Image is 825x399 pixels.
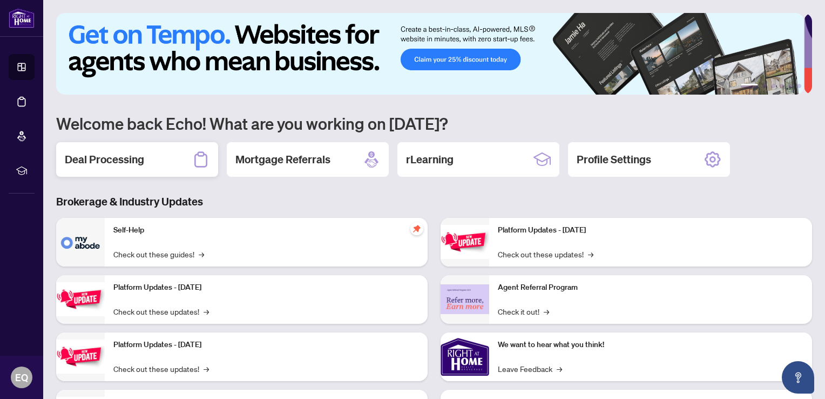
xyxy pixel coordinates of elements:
span: → [557,363,562,375]
p: Self-Help [113,224,419,236]
button: 1 [741,84,758,88]
a: Check out these guides!→ [113,248,204,260]
span: pushpin [410,222,423,235]
img: We want to hear what you think! [441,332,489,381]
a: Check it out!→ [498,305,549,317]
img: Self-Help [56,218,105,267]
p: Platform Updates - [DATE] [113,282,419,294]
a: Leave Feedback→ [498,363,562,375]
p: Platform Updates - [DATE] [113,339,419,351]
p: Agent Referral Program [498,282,803,294]
img: Slide 0 [56,13,804,95]
img: Platform Updates - June 23, 2025 [441,225,489,259]
h1: Welcome back Echo! What are you working on [DATE]? [56,113,812,134]
button: 3 [771,84,775,88]
img: Platform Updates - September 16, 2025 [56,282,105,316]
a: Check out these updates!→ [498,248,593,260]
button: 2 [762,84,767,88]
button: 5 [788,84,793,88]
button: 4 [780,84,784,88]
h2: rLearning [406,152,454,167]
h3: Brokerage & Industry Updates [56,194,812,209]
span: → [199,248,204,260]
a: Check out these updates!→ [113,305,209,317]
a: Check out these updates!→ [113,363,209,375]
button: 6 [797,84,801,88]
h2: Deal Processing [65,152,144,167]
p: Platform Updates - [DATE] [498,224,803,236]
h2: Mortgage Referrals [235,152,330,167]
button: Open asap [782,361,814,394]
span: → [544,305,549,317]
img: logo [9,8,35,28]
span: EQ [15,370,28,385]
p: We want to hear what you think! [498,339,803,351]
h2: Profile Settings [577,152,651,167]
span: → [588,248,593,260]
img: Platform Updates - July 21, 2025 [56,340,105,374]
img: Agent Referral Program [441,284,489,314]
span: → [204,363,209,375]
span: → [204,305,209,317]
